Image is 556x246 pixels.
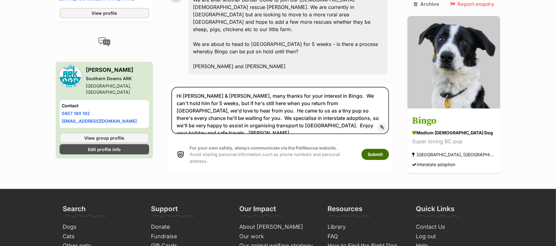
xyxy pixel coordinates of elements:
[414,222,496,232] a: Contact Us
[60,66,81,87] img: Southern Downs ARK profile pic
[412,151,495,159] div: [GEOGRAPHIC_DATA], [GEOGRAPHIC_DATA]
[86,83,149,95] div: [GEOGRAPHIC_DATA], [GEOGRAPHIC_DATA]
[325,222,408,232] a: Library
[91,10,117,16] span: View profile
[414,232,496,241] a: Log out
[61,232,143,241] a: Cats
[325,232,408,241] a: FAQ
[98,37,111,47] img: conversation-icon-4a6f8262b818ee0b60e3300018af0b2d0b884aa5de6e9bcb8d3d4eeb1a70a7c4.svg
[88,146,121,153] span: Edit profile info
[190,145,355,164] p: Avoid sharing personal information such as phone numbers and personal address.
[408,16,500,109] img: Bingo
[60,133,149,143] a: View group profile
[408,110,500,174] a: Bingo medium [DEMOGRAPHIC_DATA] Dog Super loving BC pup [GEOGRAPHIC_DATA], [GEOGRAPHIC_DATA] Inte...
[151,204,178,217] h3: Support
[60,144,149,154] a: Edit profile info
[412,114,495,128] h3: Bingo
[62,118,137,124] a: [EMAIL_ADDRESS][DOMAIN_NAME]
[190,145,337,150] strong: For your own safety, always communicate via the PetRescue website.
[416,204,455,217] h3: Quick Links
[61,222,143,232] a: Dogs
[63,204,86,217] h3: Search
[414,1,439,7] a: Archive
[149,222,231,232] a: Donate
[237,222,319,232] a: About [PERSON_NAME]
[237,232,319,241] a: Our work
[240,204,276,217] h3: Our Impact
[412,161,455,169] div: Interstate adoption
[412,138,495,146] div: Super loving BC pup
[86,76,149,82] div: Southern Downs ARK
[362,149,389,160] button: Submit
[86,66,149,74] h3: [PERSON_NAME]
[62,103,147,109] h4: Contact
[84,135,124,141] span: View group profile
[62,111,90,116] a: 0457 180 192
[149,232,231,241] a: Fundraise
[450,1,494,7] a: Report enquiry
[60,8,149,18] a: View profile
[412,130,495,136] div: medium [DEMOGRAPHIC_DATA] Dog
[328,204,363,217] h3: Resources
